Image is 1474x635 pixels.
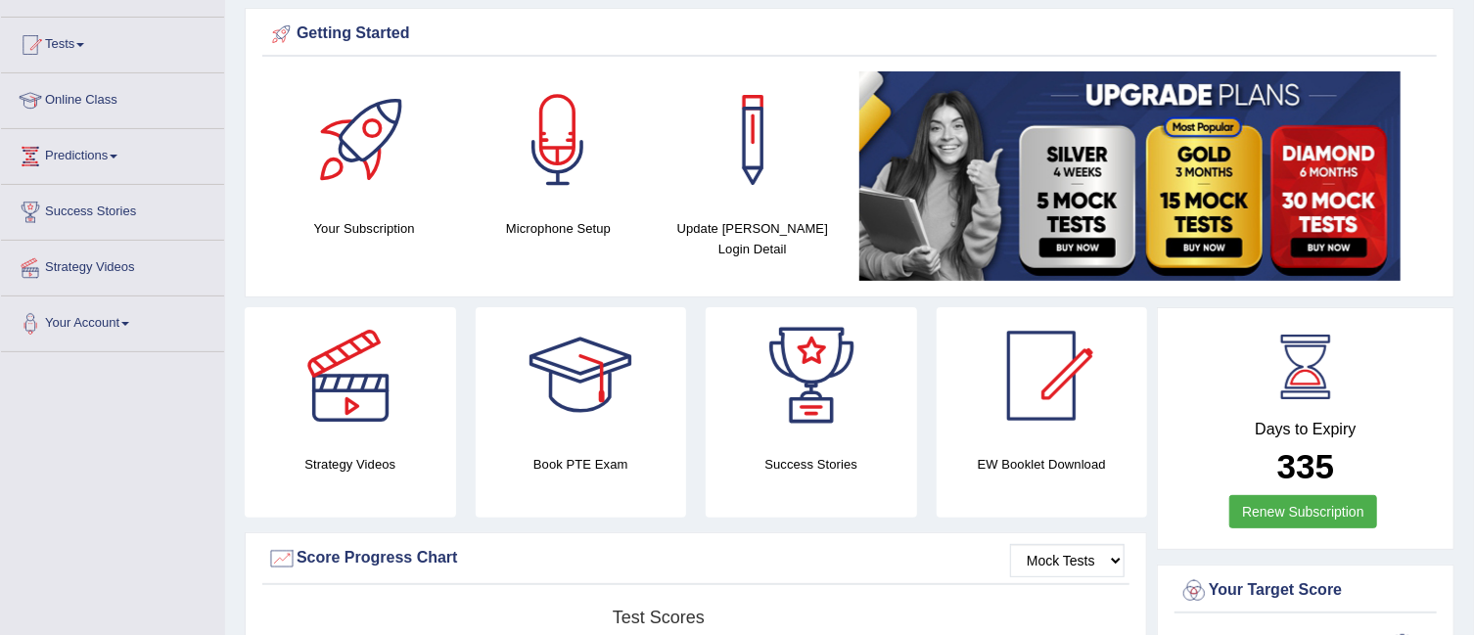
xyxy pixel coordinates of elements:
a: Predictions [1,129,224,178]
a: Strategy Videos [1,241,224,290]
div: Score Progress Chart [267,544,1125,573]
a: Renew Subscription [1229,495,1377,528]
a: Your Account [1,296,224,345]
div: Getting Started [267,20,1432,49]
b: 335 [1277,447,1334,485]
h4: Your Subscription [277,218,451,239]
h4: EW Booklet Download [937,454,1148,475]
div: Your Target Score [1179,576,1432,606]
a: Online Class [1,73,224,122]
img: small5.jpg [859,71,1401,281]
h4: Success Stories [706,454,917,475]
h4: Microphone Setup [471,218,645,239]
a: Success Stories [1,185,224,234]
h4: Strategy Videos [245,454,456,475]
tspan: Test scores [613,608,705,627]
h4: Days to Expiry [1179,421,1432,438]
h4: Book PTE Exam [476,454,687,475]
a: Tests [1,18,224,67]
h4: Update [PERSON_NAME] Login Detail [666,218,840,259]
